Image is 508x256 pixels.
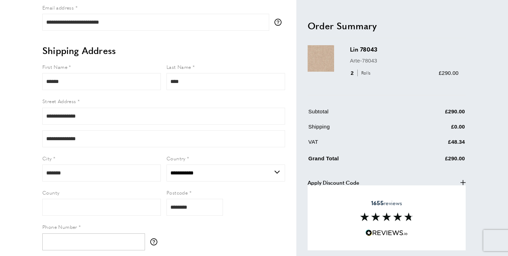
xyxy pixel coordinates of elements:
span: County [42,189,59,196]
span: Street Address [42,97,76,105]
td: VAT [308,137,403,151]
span: Email address [42,4,74,11]
td: Subtotal [308,107,403,121]
span: Apply Discount Code [308,178,359,186]
td: £0.00 [404,122,465,136]
button: More information [274,19,285,26]
span: Rolls [357,70,373,76]
span: Last Name [167,63,191,70]
h3: Lin 78043 [350,45,459,53]
td: Grand Total [308,153,403,168]
div: 2 [350,69,373,77]
td: £48.34 [404,137,465,151]
span: First Name [42,63,67,70]
span: City [42,155,52,162]
span: Phone Number [42,223,77,230]
span: Country [167,155,186,162]
img: Reviews section [360,213,413,221]
td: £290.00 [404,107,465,121]
button: More information [150,238,161,245]
span: Postcode [167,189,188,196]
span: reviews [371,200,402,207]
h2: Order Summary [308,19,466,32]
p: Arte-78043 [350,56,459,65]
td: Shipping [308,122,403,136]
span: £290.00 [439,70,459,76]
img: Lin 78043 [308,45,334,72]
td: £290.00 [404,153,465,168]
h2: Shipping Address [42,44,285,57]
strong: 1655 [371,199,383,207]
img: Reviews.io 5 stars [365,230,408,236]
